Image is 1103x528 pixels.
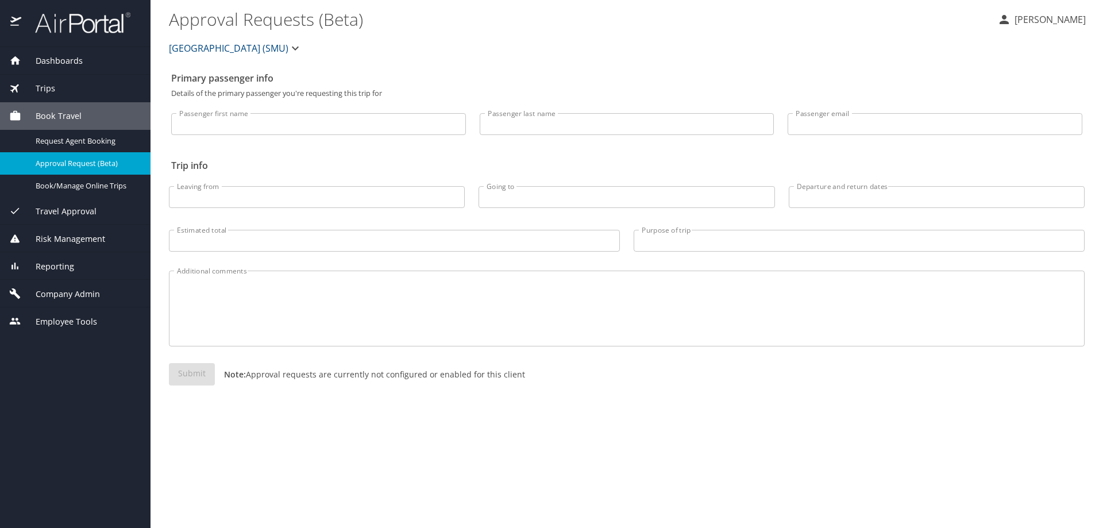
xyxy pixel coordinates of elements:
span: Company Admin [21,288,100,300]
span: Book Travel [21,110,82,122]
h2: Trip info [171,156,1082,175]
span: Book/Manage Online Trips [36,180,137,191]
button: [GEOGRAPHIC_DATA] (SMU) [164,37,307,60]
h2: Primary passenger info [171,69,1082,87]
span: [GEOGRAPHIC_DATA] (SMU) [169,40,288,56]
button: [PERSON_NAME] [993,9,1090,30]
strong: Note: [224,369,246,380]
span: Employee Tools [21,315,97,328]
span: Reporting [21,260,74,273]
p: [PERSON_NAME] [1011,13,1086,26]
img: icon-airportal.png [10,11,22,34]
span: Request Agent Booking [36,136,137,147]
span: Trips [21,82,55,95]
span: Travel Approval [21,205,97,218]
p: Approval requests are currently not configured or enabled for this client [215,368,525,380]
span: Approval Request (Beta) [36,158,137,169]
img: airportal-logo.png [22,11,130,34]
span: Risk Management [21,233,105,245]
h1: Approval Requests (Beta) [169,1,988,37]
p: Details of the primary passenger you're requesting this trip for [171,90,1082,97]
span: Dashboards [21,55,83,67]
